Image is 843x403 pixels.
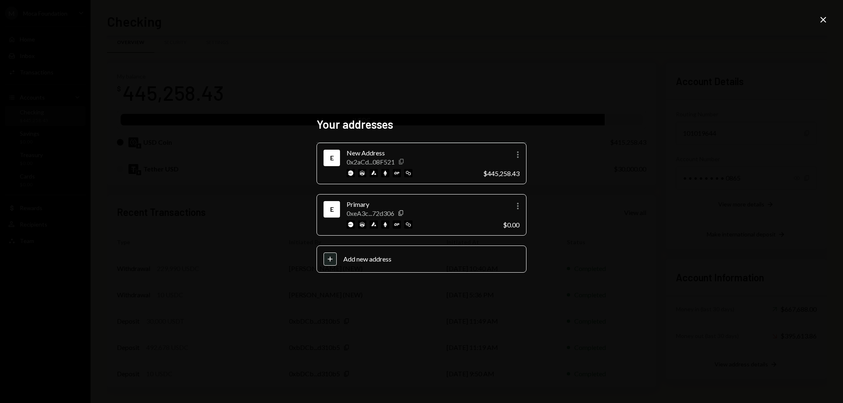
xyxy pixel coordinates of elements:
[393,169,401,177] img: optimism-mainnet
[370,169,378,177] img: avalanche-mainnet
[347,199,496,209] div: Primary
[317,246,526,273] button: Add new address
[347,209,394,217] div: 0xeA3c...72d306
[483,169,519,177] div: $445,258.43
[347,148,477,158] div: New Address
[358,220,366,229] img: arbitrum-mainnet
[325,151,338,164] div: Ethereum
[370,220,378,229] img: avalanche-mainnet
[381,169,389,177] img: ethereum-mainnet
[381,220,389,229] img: ethereum-mainnet
[325,203,338,216] div: Ethereum
[317,116,526,132] h2: Your addresses
[404,220,412,229] img: polygon-mainnet
[503,221,519,229] div: $0.00
[347,169,355,177] img: base-mainnet
[347,220,355,229] img: base-mainnet
[358,169,366,177] img: arbitrum-mainnet
[347,158,395,166] div: 0x2aCd...08F521
[343,255,519,263] div: Add new address
[393,220,401,229] img: optimism-mainnet
[404,169,412,177] img: polygon-mainnet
